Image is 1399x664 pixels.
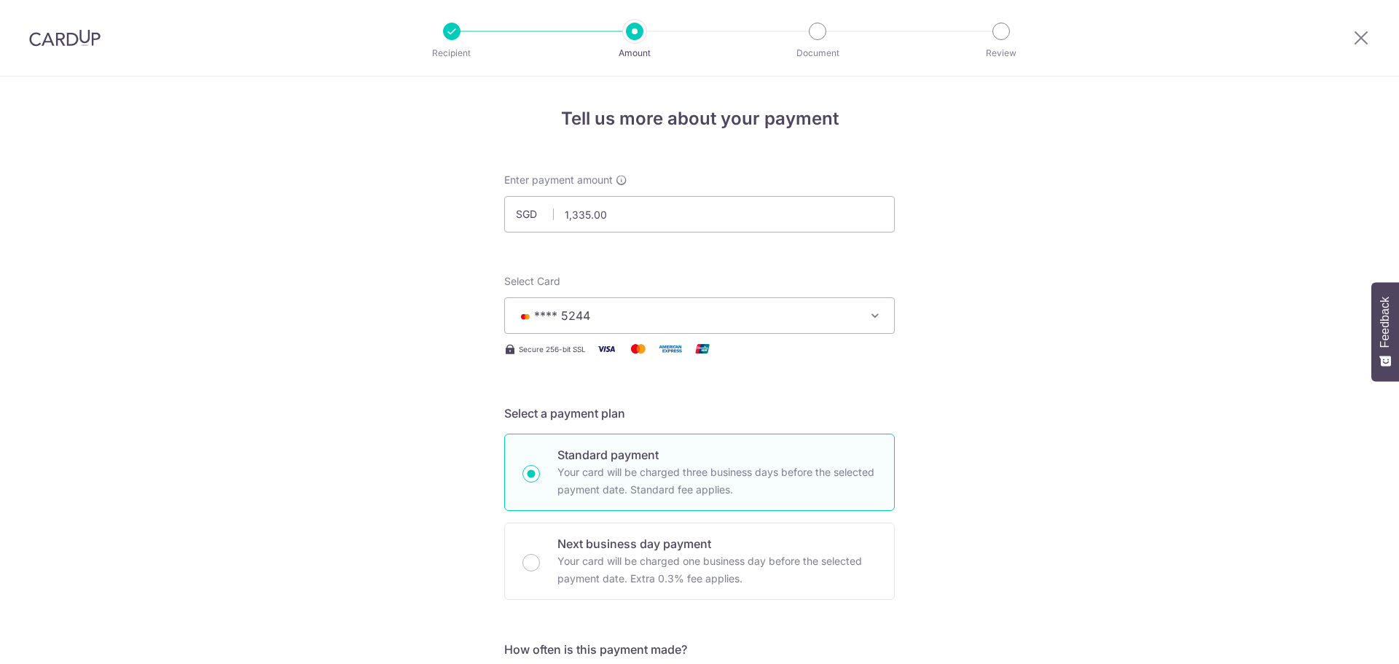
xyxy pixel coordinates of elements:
h4: Tell us more about your payment [504,106,895,132]
p: Document [764,46,871,60]
p: Amount [581,46,689,60]
h5: How often is this payment made? [504,641,895,658]
iframe: Opens a widget where you can find more information [1306,620,1384,657]
span: translation missing: en.payables.payment_networks.credit_card.summary.labels.select_card [504,275,560,287]
img: Mastercard [624,340,653,358]
span: Enter payment amount [504,173,613,187]
p: Review [947,46,1055,60]
p: Standard payment [557,446,877,464]
span: SGD [516,207,554,222]
p: Your card will be charged one business day before the selected payment date. Extra 0.3% fee applies. [557,552,877,587]
span: Secure 256-bit SSL [519,343,586,355]
p: Next business day payment [557,535,877,552]
h5: Select a payment plan [504,405,895,422]
img: Union Pay [688,340,717,358]
p: Recipient [398,46,506,60]
img: MASTERCARD [517,311,534,321]
button: Feedback - Show survey [1371,282,1399,381]
img: CardUp [29,29,101,47]
input: 0.00 [504,196,895,233]
p: Your card will be charged three business days before the selected payment date. Standard fee appl... [557,464,877,499]
img: American Express [656,340,685,358]
span: Feedback [1379,297,1392,348]
img: Visa [592,340,621,358]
